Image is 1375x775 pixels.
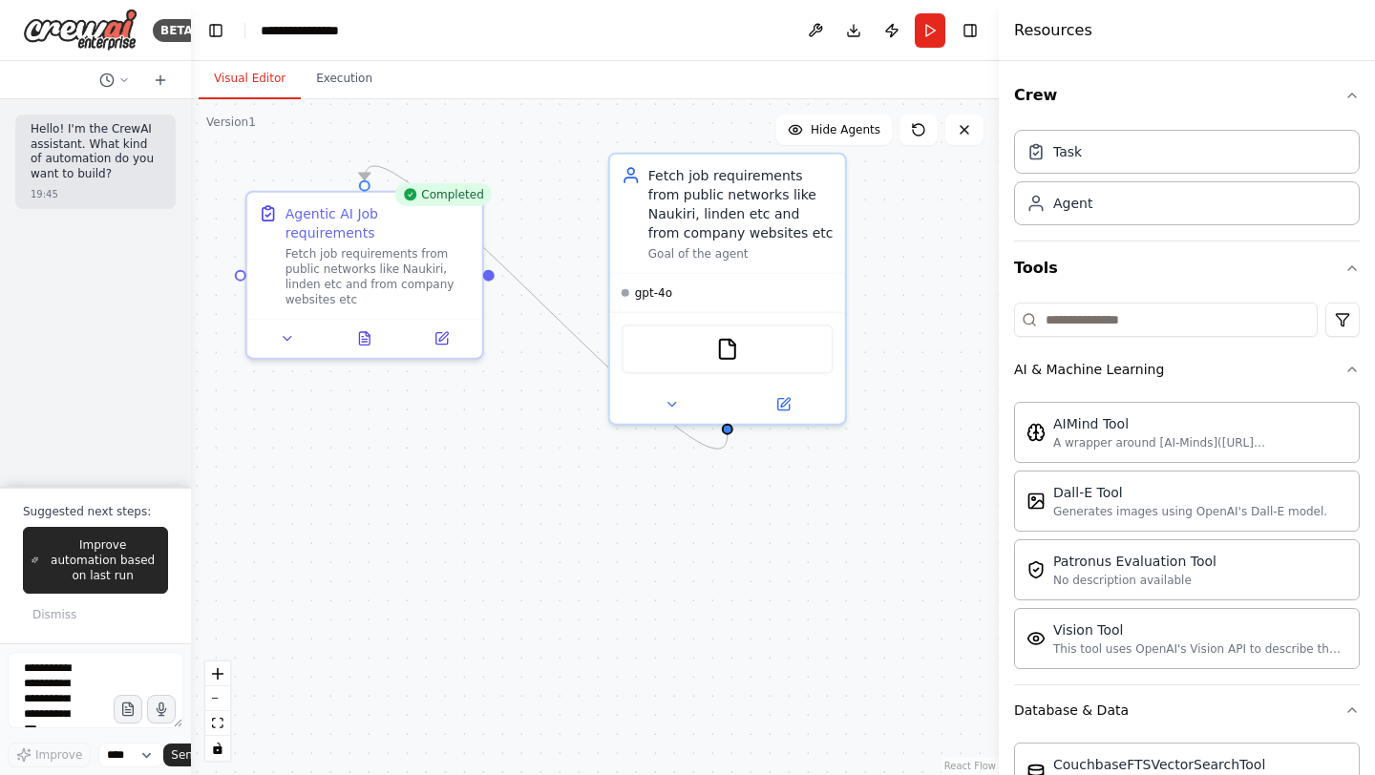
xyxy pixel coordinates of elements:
div: CompletedAgentic AI Job requirementsFetch job requirements from public networks like Naukiri, lin... [245,191,484,360]
img: FileReadTool [716,338,739,361]
div: Completed [394,183,491,206]
button: Switch to previous chat [92,69,137,92]
button: fit view [205,711,230,736]
div: BETA [153,19,201,42]
button: Improve automation based on last run [23,527,168,594]
div: Generates images using OpenAI's Dall-E model. [1053,504,1327,519]
button: toggle interactivity [205,736,230,761]
p: Suggested next steps: [23,504,168,519]
h4: Resources [1014,19,1092,42]
button: Upload files [114,695,142,723]
div: Fetch job requirements from public networks like Naukiri, linden etc and from company websites etc [286,246,471,307]
button: Dismiss [23,601,86,628]
div: React Flow controls [205,661,230,761]
button: Open in side panel [409,327,475,350]
p: Hello! I'm the CrewAI assistant. What kind of automation do you want to build? [31,122,160,181]
div: Task [1053,142,1082,161]
span: Improve [35,747,82,763]
div: Crew [1014,122,1360,241]
div: CouchbaseFTSVectorSearchTool [1053,755,1347,774]
div: Fetch job requirements from public networks like Naukiri, linden etc and from company websites etc [648,166,834,242]
div: Agent [1053,194,1092,213]
button: Click to speak your automation idea [147,695,176,723]
button: zoom in [205,661,230,686]
button: Hide left sidebar [202,17,229,44]
button: View output [324,327,405,350]
button: Start a new chat [145,69,176,92]
button: Improve [8,743,91,767]
div: Goal of the agent [648,246,834,262]
g: Edge from 5a4232ea-f1dd-4cbc-bf08-642885954fbd to db276e9b-df2b-4d0f-be08-8b3f2582dd2e [355,161,737,454]
div: Version 1 [206,115,256,130]
span: Improve automation based on last run [46,537,159,583]
div: Agentic AI Job requirements [286,204,471,242]
span: Hide Agents [811,122,880,137]
img: Logo [23,9,137,52]
div: Database & Data [1014,701,1129,720]
img: VisionTool [1026,629,1046,648]
div: Fetch job requirements from public networks like Naukiri, linden etc and from company websites et... [608,153,847,426]
img: PatronusEvalTool [1026,560,1046,579]
span: Send [171,747,200,763]
div: This tool uses OpenAI's Vision API to describe the contents of an image. [1053,641,1347,657]
button: Visual Editor [199,59,301,99]
button: zoom out [205,686,230,711]
div: Vision Tool [1053,620,1347,639]
a: React Flow attribution [944,761,996,771]
div: AI & Machine Learning [1014,394,1360,684]
button: Tools [1014,241,1360,295]
button: Send [163,744,222,766]
div: Dall-E Tool [1053,483,1327,502]
img: AIMindTool [1026,423,1046,442]
div: A wrapper around [AI-Minds]([URL][DOMAIN_NAME]). Useful for when you need answers to questions fr... [1053,435,1347,450]
button: Crew [1014,69,1360,122]
button: Execution [301,59,388,99]
div: 19:45 [31,187,58,201]
div: AI & Machine Learning [1014,360,1164,379]
div: Patronus Evaluation Tool [1053,552,1216,571]
button: Database & Data [1014,685,1360,735]
div: No description available [1053,573,1216,588]
div: AIMind Tool [1053,414,1347,433]
span: gpt-4o [635,285,672,301]
button: Hide right sidebar [957,17,984,44]
button: AI & Machine Learning [1014,345,1360,394]
img: DallETool [1026,492,1046,511]
nav: breadcrumb [261,21,339,40]
button: Hide Agents [776,115,892,145]
button: Open in side panel [730,393,837,416]
span: Dismiss [32,607,76,622]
